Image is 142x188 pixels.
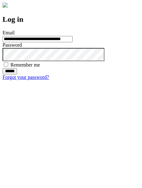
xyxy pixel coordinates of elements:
[3,74,49,80] a: Forgot your password?
[3,42,22,48] label: Password
[3,3,8,8] img: logo-4e3dc11c47720685a147b03b5a06dd966a58ff35d612b21f08c02c0306f2b779.png
[3,15,139,24] h2: Log in
[10,62,40,68] label: Remember me
[3,30,15,35] label: Email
